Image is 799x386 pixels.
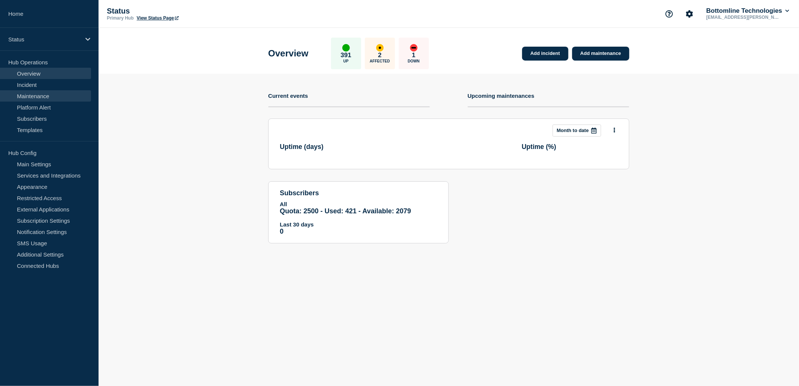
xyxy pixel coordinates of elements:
[522,47,568,61] a: Add incident
[522,143,556,151] h3: Uptime ( % )
[341,52,351,59] p: 391
[557,128,589,133] p: Month to date
[661,6,677,22] button: Support
[408,59,420,63] p: Down
[107,15,134,21] p: Primary Hub
[705,7,791,15] button: Bottomline Technologies
[342,44,350,52] div: up
[412,52,415,59] p: 1
[280,201,437,207] p: All
[370,59,390,63] p: Affected
[137,15,178,21] a: View Status Page
[280,207,411,215] span: Quota: 2500 - Used: 421 - Available: 2079
[410,44,418,52] div: down
[268,93,308,99] h4: Current events
[553,125,601,137] button: Month to date
[268,48,308,59] h1: Overview
[280,143,324,151] h3: Uptime ( days )
[280,221,437,228] p: Last 30 days
[280,228,437,236] p: 0
[572,47,629,61] a: Add maintenance
[705,15,783,20] p: [EMAIL_ADDRESS][PERSON_NAME][DOMAIN_NAME]
[280,189,437,197] h4: subscribers
[343,59,349,63] p: Up
[107,7,257,15] p: Status
[8,36,81,43] p: Status
[468,93,535,99] h4: Upcoming maintenances
[378,52,381,59] p: 2
[682,6,697,22] button: Account settings
[376,44,384,52] div: affected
